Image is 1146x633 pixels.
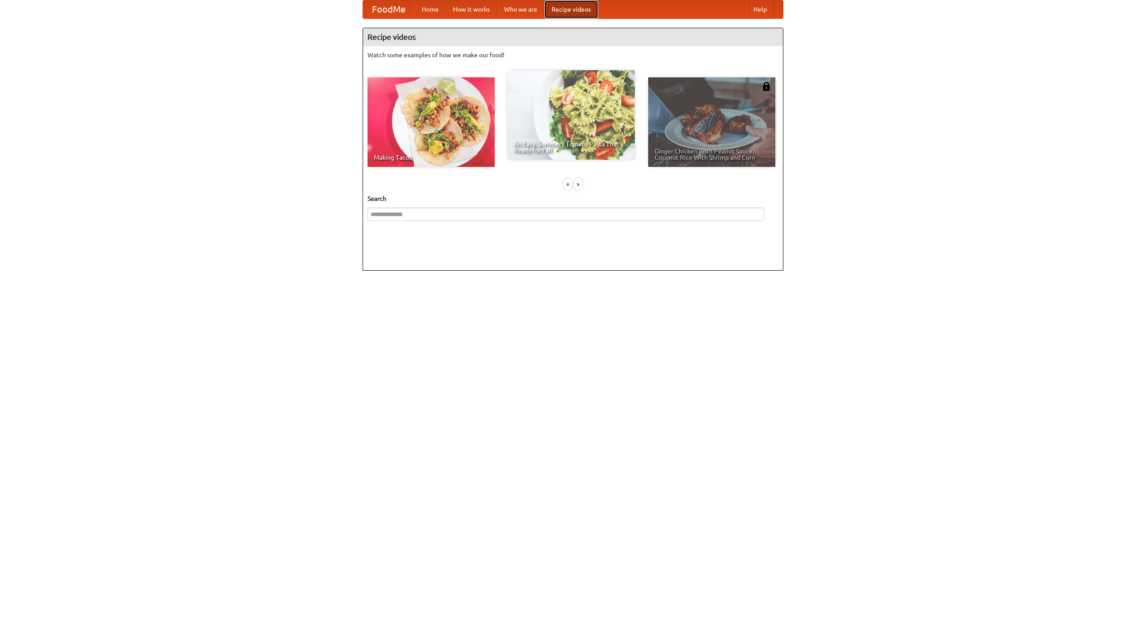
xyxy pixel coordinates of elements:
p: Watch some examples of how we make our food! [368,51,778,59]
img: 483408.png [762,82,771,91]
a: An Easy, Summery Tomato Pasta That's Ready for Fall [508,70,635,160]
div: « [564,178,572,190]
a: How it works [446,0,497,18]
a: Making Tacos [368,77,495,167]
h5: Search [368,194,778,203]
div: » [574,178,582,190]
span: An Easy, Summery Tomato Pasta That's Ready for Fall [514,141,629,153]
a: Who we are [497,0,544,18]
a: Home [415,0,446,18]
a: Recipe videos [544,0,598,18]
a: Help [746,0,774,18]
span: Making Tacos [374,154,488,161]
a: FoodMe [363,0,415,18]
h4: Recipe videos [363,28,783,46]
